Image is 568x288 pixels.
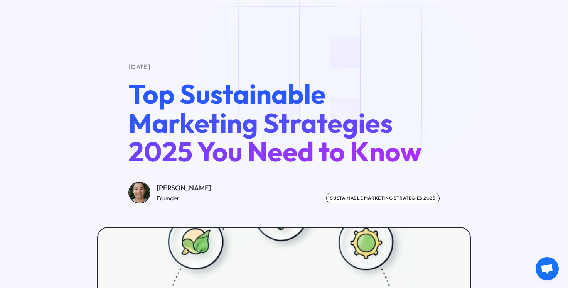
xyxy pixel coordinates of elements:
div: sustainable marketing strategies 2025 [326,193,440,203]
div: [PERSON_NAME] [157,183,211,193]
span: Top Sustainable Marketing Strategies 2025 You Need to Know [128,76,421,169]
div: Open chat [536,257,559,280]
div: Founder [157,193,211,203]
div: [DATE] [128,62,440,71]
